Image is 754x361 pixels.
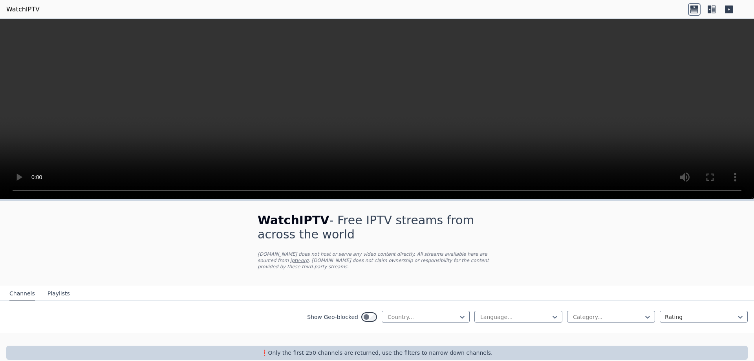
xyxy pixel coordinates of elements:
a: WatchIPTV [6,5,40,14]
button: Channels [9,286,35,301]
span: WatchIPTV [258,213,329,227]
p: [DOMAIN_NAME] does not host or serve any video content directly. All streams available here are s... [258,251,496,270]
label: Show Geo-blocked [307,313,358,321]
h1: - Free IPTV streams from across the world [258,213,496,242]
p: ❗️Only the first 250 channels are returned, use the filters to narrow down channels. [9,349,745,357]
a: iptv-org [290,258,309,263]
button: Playlists [48,286,70,301]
